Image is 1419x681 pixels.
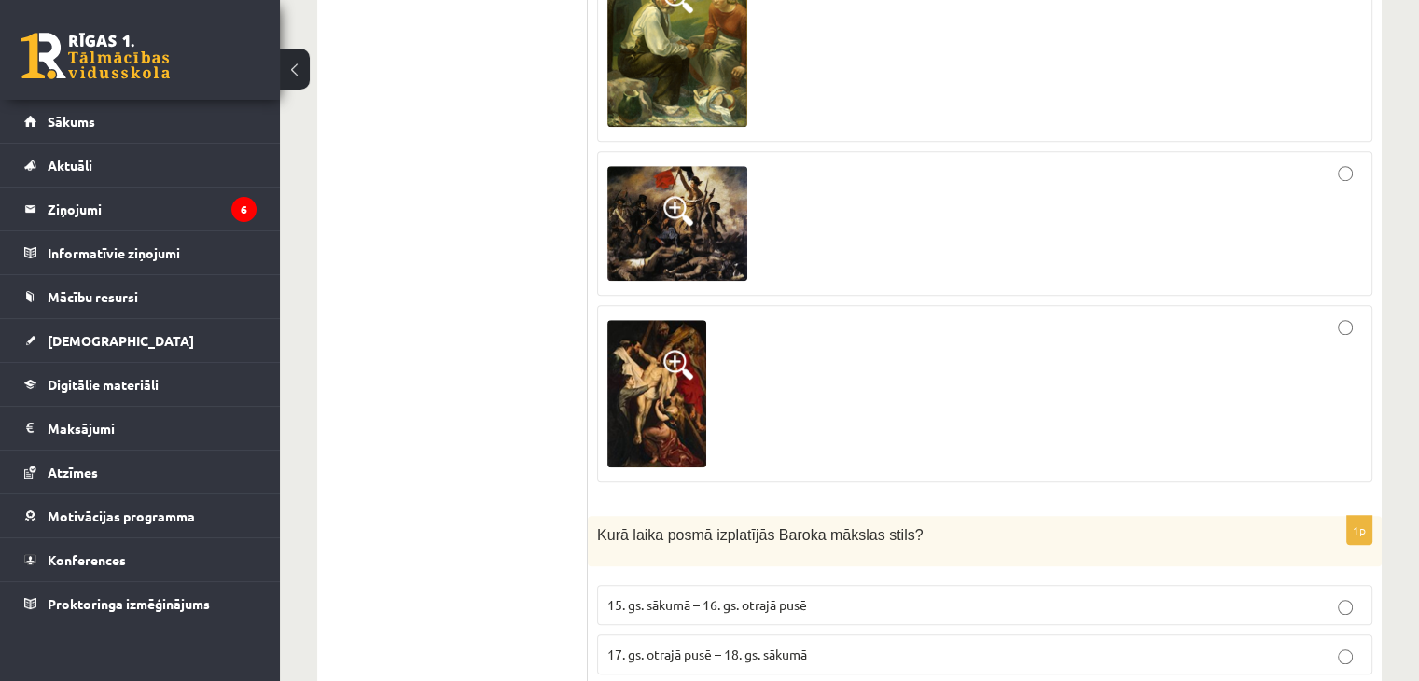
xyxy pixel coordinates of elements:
a: [DEMOGRAPHIC_DATA] [24,319,257,362]
a: Digitālie materiāli [24,363,257,406]
a: Informatīvie ziņojumi [24,231,257,274]
a: Sākums [24,100,257,143]
a: Maksājumi [24,407,257,450]
legend: Ziņojumi [48,188,257,230]
legend: Informatīvie ziņojumi [48,231,257,274]
input: 15. gs. sākumā – 16. gs. otrajā pusē [1338,600,1353,615]
a: Aktuāli [24,144,257,187]
span: Konferences [48,551,126,568]
span: Proktoringa izmēģinājums [48,595,210,612]
a: Mācību resursi [24,275,257,318]
img: 3.png [607,320,706,467]
span: Motivācijas programma [48,507,195,524]
input: 17. gs. otrajā pusē – 18. gs. sākumā [1338,649,1353,664]
p: 1p [1346,515,1372,545]
a: Motivācijas programma [24,494,257,537]
span: Sākums [48,113,95,130]
span: Mācību resursi [48,288,138,305]
img: 2.png [607,166,747,282]
i: 6 [231,197,257,222]
a: Atzīmes [24,451,257,493]
a: Proktoringa izmēģinājums [24,582,257,625]
a: Konferences [24,538,257,581]
a: Ziņojumi6 [24,188,257,230]
span: Aktuāli [48,157,92,174]
span: Atzīmes [48,464,98,480]
span: [DEMOGRAPHIC_DATA] [48,332,194,349]
a: Rīgas 1. Tālmācības vidusskola [21,33,170,79]
span: Kurā laika posmā izplatījās Baroka mākslas stils? [597,527,923,543]
span: 15. gs. sākumā – 16. gs. otrajā pusē [607,596,807,613]
legend: Maksājumi [48,407,257,450]
span: Digitālie materiāli [48,376,159,393]
span: 17. gs. otrajā pusē – 18. gs. sākumā [607,646,807,662]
